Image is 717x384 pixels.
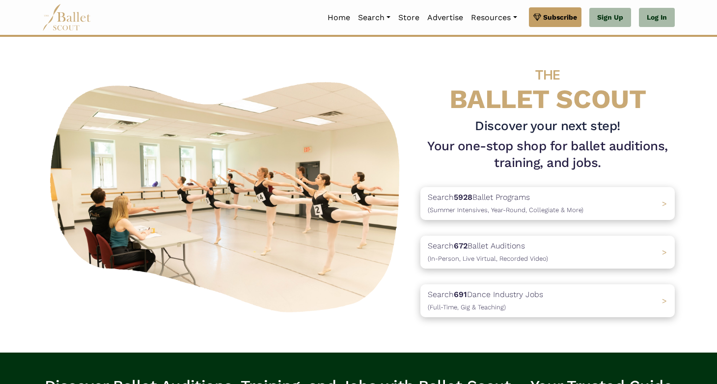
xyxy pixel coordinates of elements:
a: Home [324,7,354,28]
span: > [662,247,667,257]
b: 672 [454,241,468,250]
a: Search672Ballet Auditions(In-Person, Live Virtual, Recorded Video) > [420,236,675,269]
span: (In-Person, Live Virtual, Recorded Video) [428,255,548,262]
h4: BALLET SCOUT [420,56,675,114]
a: Search [354,7,394,28]
h1: Your one-stop shop for ballet auditions, training, and jobs. [420,138,675,171]
span: > [662,296,667,305]
a: Log In [639,8,675,27]
a: Store [394,7,423,28]
a: Sign Up [589,8,631,27]
img: gem.svg [533,12,541,23]
span: (Summer Intensives, Year-Round, Collegiate & More) [428,206,583,214]
a: Resources [467,7,521,28]
a: Search5928Ballet Programs(Summer Intensives, Year-Round, Collegiate & More)> [420,187,675,220]
a: Advertise [423,7,467,28]
p: Search Ballet Programs [428,191,583,216]
span: > [662,199,667,208]
p: Search Ballet Auditions [428,240,548,265]
span: (Full-Time, Gig & Teaching) [428,303,506,311]
b: 5928 [454,192,472,202]
h3: Discover your next step! [420,118,675,135]
img: A group of ballerinas talking to each other in a ballet studio [42,71,413,318]
p: Search Dance Industry Jobs [428,288,543,313]
span: THE [535,67,560,83]
a: Search691Dance Industry Jobs(Full-Time, Gig & Teaching) > [420,284,675,317]
b: 691 [454,290,467,299]
a: Subscribe [529,7,581,27]
span: Subscribe [543,12,577,23]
